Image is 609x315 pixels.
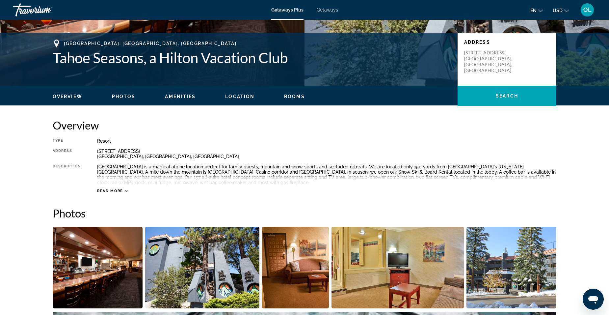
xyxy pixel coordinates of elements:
p: Address [464,40,550,45]
button: Photos [112,94,136,100]
button: Search [458,86,556,106]
button: Open full-screen image slider [145,226,260,309]
span: [GEOGRAPHIC_DATA], [GEOGRAPHIC_DATA], [GEOGRAPHIC_DATA] [64,41,236,46]
button: Location [225,94,254,100]
h2: Overview [53,119,556,132]
button: Rooms [284,94,305,100]
span: USD [553,8,563,13]
button: Open full-screen image slider [53,226,143,309]
button: Change currency [553,6,569,15]
span: OL [583,7,592,13]
button: Overview [53,94,82,100]
a: Getaways Plus [271,7,304,13]
a: Travorium [13,1,79,18]
iframe: Button to launch messaging window [583,289,604,310]
span: Read more [97,189,123,193]
div: Address [53,149,81,159]
div: Description [53,164,81,185]
div: Resort [97,138,556,144]
button: Change language [530,6,543,15]
div: [STREET_ADDRESS] [GEOGRAPHIC_DATA], [GEOGRAPHIC_DATA], [GEOGRAPHIC_DATA] [97,149,556,159]
h2: Photos [53,207,556,220]
a: Getaways [317,7,338,13]
div: [GEOGRAPHIC_DATA] is a magical alpine location perfect for family quests, mountain and snow sport... [97,164,556,185]
span: Search [496,93,518,99]
span: en [530,8,537,13]
button: Open full-screen image slider [262,226,329,309]
button: Open full-screen image slider [466,226,556,309]
p: [STREET_ADDRESS] [GEOGRAPHIC_DATA], [GEOGRAPHIC_DATA], [GEOGRAPHIC_DATA] [464,50,517,73]
button: Amenities [165,94,196,100]
button: User Menu [579,3,596,17]
div: Type [53,138,81,144]
h1: Tahoe Seasons, a Hilton Vacation Club [53,49,451,66]
button: Read more [97,188,128,193]
button: Open full-screen image slider [331,226,464,309]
